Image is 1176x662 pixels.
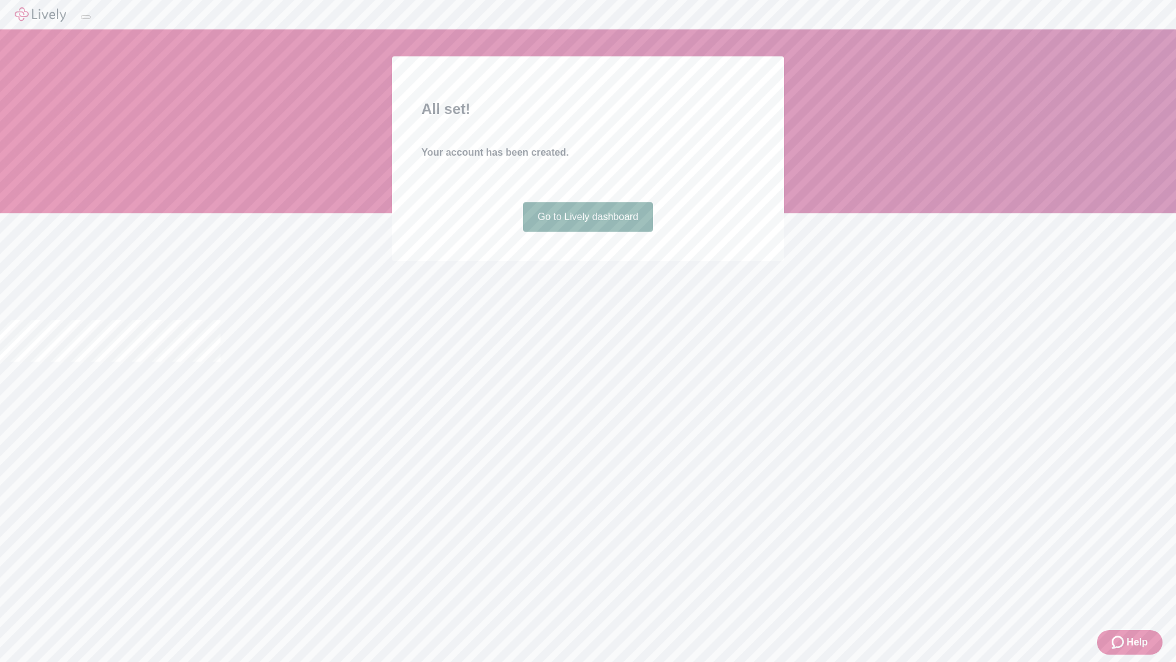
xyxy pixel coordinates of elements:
[421,145,755,160] h4: Your account has been created.
[1097,630,1163,655] button: Zendesk support iconHelp
[15,7,66,22] img: Lively
[1112,635,1126,650] svg: Zendesk support icon
[421,98,755,120] h2: All set!
[523,202,654,232] a: Go to Lively dashboard
[81,15,91,19] button: Log out
[1126,635,1148,650] span: Help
